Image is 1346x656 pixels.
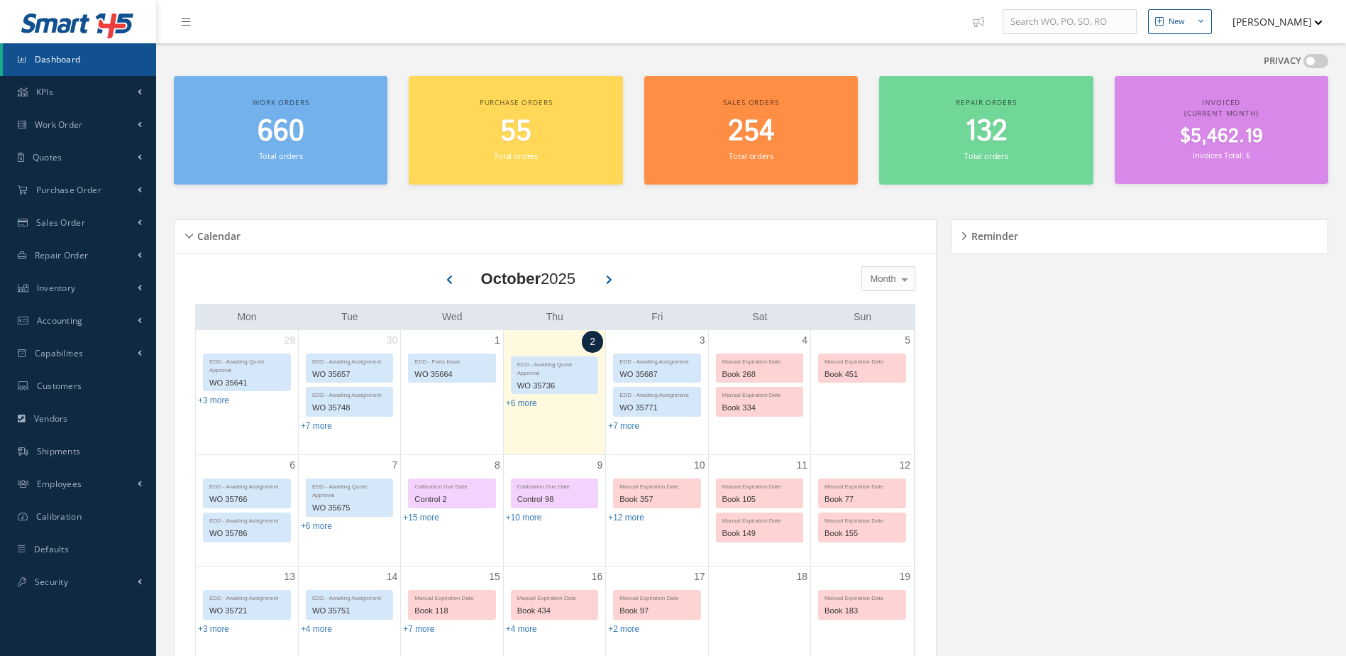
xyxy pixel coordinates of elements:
h5: Calendar [193,226,241,243]
b: October [481,270,541,288]
div: Manual Expiration Date [717,513,802,525]
div: EDD - Awaiting Assignment [307,354,392,366]
div: Manual Expiration Date [614,591,700,603]
div: WO 35687 [614,366,700,383]
a: Purchase orders 55 Total orders [409,76,622,185]
td: September 29, 2025 [196,330,298,455]
a: October 10, 2025 [691,455,708,476]
td: October 6, 2025 [196,454,298,567]
div: EDD - Awaiting Quote Approval [204,354,290,375]
h5: Reminder [967,226,1018,243]
a: October 7, 2025 [390,455,401,476]
a: Show 15 more events [403,513,439,523]
span: Accounting [37,315,83,327]
td: October 5, 2025 [811,330,913,455]
a: Show 10 more events [506,513,542,523]
span: Dashboard [35,53,81,65]
a: Tuesday [338,308,361,326]
a: October 13, 2025 [281,567,298,587]
a: September 29, 2025 [281,330,298,351]
span: Employees [37,478,82,490]
div: Calibration Due Date [409,479,495,491]
div: WO 35657 [307,366,392,383]
span: Work Order [35,119,83,131]
div: Book 149 [717,525,802,542]
a: September 30, 2025 [384,330,401,351]
span: Work orders [253,97,309,107]
a: October 12, 2025 [896,455,913,476]
a: Wednesday [439,308,465,326]
span: 660 [258,111,304,152]
a: October 11, 2025 [793,455,810,476]
span: $5,462.19 [1180,123,1263,151]
div: Calibration Due Date [512,479,597,491]
div: WO 35748 [307,400,392,416]
a: Monday [234,308,259,326]
div: Manual Expiration Date [819,513,905,525]
small: Total orders [259,151,303,161]
a: Show 6 more events [506,398,537,408]
span: Security [35,576,68,588]
div: New [1169,16,1185,28]
a: October 8, 2025 [492,455,503,476]
a: Sales orders 254 Total orders [644,76,858,185]
div: WO 35736 [512,378,597,394]
div: WO 35721 [204,603,290,619]
input: Search WO, PO, SO, RO [1003,9,1137,35]
span: Sales orders [723,97,778,107]
div: Manual Expiration Date [819,479,905,491]
span: (Current Month) [1184,108,1259,118]
a: October 19, 2025 [896,567,913,587]
td: October 9, 2025 [503,454,605,567]
div: EDD - Awaiting Assignment [307,388,392,400]
div: EDD - Awaiting Assignment [307,591,392,603]
a: Show 12 more events [608,513,644,523]
span: Quotes [33,151,62,163]
a: October 9, 2025 [594,455,605,476]
span: Customers [37,380,82,392]
div: Manual Expiration Date [409,591,495,603]
a: October 1, 2025 [492,330,503,351]
span: Repair orders [956,97,1016,107]
span: Purchase Order [36,184,101,196]
div: Book 97 [614,603,700,619]
small: Invoices Total: 6 [1193,150,1250,160]
div: WO 35641 [204,375,290,391]
span: Invoiced [1202,97,1240,107]
a: Show 7 more events [301,421,332,431]
a: Show 7 more events [403,624,434,634]
td: October 2, 2025 [503,330,605,455]
a: October 6, 2025 [287,455,298,476]
a: Show 6 more events [301,521,332,531]
a: October 15, 2025 [486,567,503,587]
div: Book 434 [512,603,597,619]
button: [PERSON_NAME] [1219,8,1323,35]
a: Show 3 more events [198,624,229,634]
span: Sales Order [36,217,85,229]
span: Shipments [37,445,81,457]
td: October 10, 2025 [606,454,708,567]
a: Repair orders 132 Total orders [879,76,1093,185]
span: KPIs [36,86,53,98]
div: Control 98 [512,491,597,508]
span: Repair Order [35,249,89,261]
a: October 18, 2025 [793,567,810,587]
div: Book 357 [614,491,700,508]
a: Invoiced (Current Month) $5,462.19 Invoices Total: 6 [1115,76,1328,184]
span: Capabilities [35,347,84,359]
div: EDD - Awaiting Assignment [614,388,700,400]
div: WO 35675 [307,500,392,516]
td: October 4, 2025 [708,330,810,455]
a: Show 4 more events [506,624,537,634]
div: Manual Expiration Date [717,354,802,366]
div: Book 155 [819,525,905,542]
td: October 3, 2025 [606,330,708,455]
a: Show 2 more events [608,624,639,634]
a: Show 4 more events [301,624,332,634]
span: Calibration [36,510,82,523]
div: Book 451 [819,366,905,383]
div: WO 35786 [204,525,290,542]
div: Control 2 [409,491,495,508]
td: October 12, 2025 [811,454,913,567]
a: October 4, 2025 [799,330,810,351]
